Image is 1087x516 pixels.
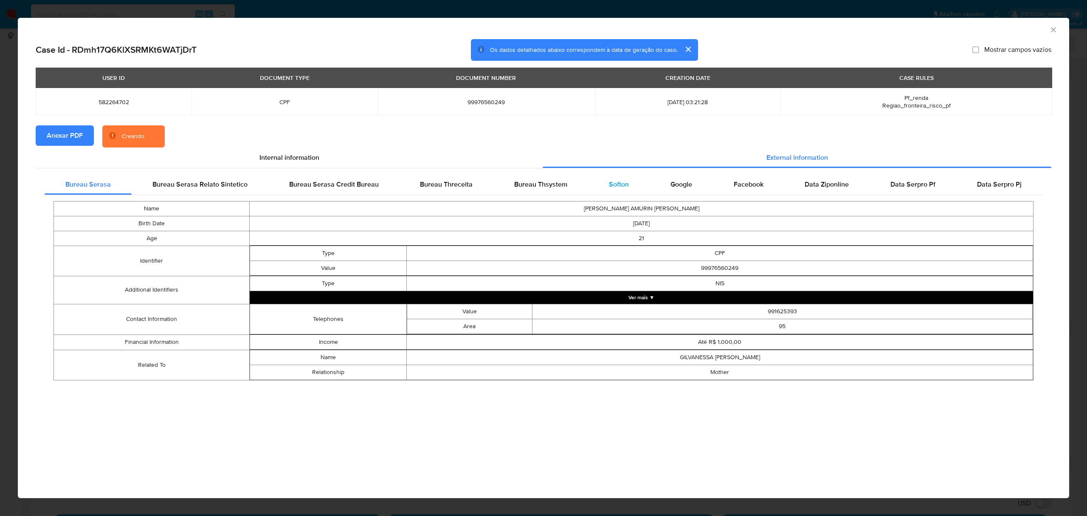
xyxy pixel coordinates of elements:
td: 99976560249 [407,261,1033,275]
span: Data Serpro Pj [977,179,1022,189]
td: Até R$ 1.000,00 [407,335,1033,349]
div: Detailed external info [45,174,1042,195]
span: Facebook [734,179,763,189]
div: closure-recommendation-modal [18,18,1069,498]
span: Data Serpro Pf [890,179,935,189]
span: 99976560249 [388,98,584,106]
span: Softon [609,179,629,189]
span: Os dados detalhados abaixo correspondem à data de geração do caso. [490,45,678,54]
span: Pf_renda [904,94,928,102]
td: CPF [407,246,1033,261]
button: Anexar PDF [36,125,94,146]
span: Bureau Serasa Relato Sintetico [152,179,248,189]
span: [DATE] 03:21:28 [605,98,771,106]
td: 991625393 [532,304,1032,319]
span: Bureau Serasa Credit Bureau [289,179,379,189]
div: CREATION DATE [660,71,715,85]
td: Financial Information [54,335,250,350]
span: Regiao_fronteira_risco_pf [882,101,951,110]
button: cerrar [678,39,698,60]
button: Fechar a janela [1049,26,1057,33]
td: Name [54,201,250,216]
span: Bureau Thsystem [514,179,567,189]
td: Birth Date [54,216,250,231]
button: Expand array [250,291,1033,304]
span: External information [766,153,828,162]
span: Google [670,179,692,189]
td: Type [250,276,407,291]
td: Telephones [250,304,407,334]
span: Bureau Serasa [65,179,111,189]
div: Detailed info [36,147,1051,168]
span: Internal information [259,153,319,162]
td: Relationship [250,365,407,380]
td: Area [407,319,532,334]
td: 95 [532,319,1032,334]
td: Contact Information [54,304,250,335]
div: CASE RULES [894,71,939,85]
td: Age [54,231,250,246]
td: Identifier [54,246,250,276]
td: Type [250,246,407,261]
div: DOCUMENT NUMBER [451,71,521,85]
span: Data Ziponline [805,179,849,189]
span: CPF [202,98,367,106]
td: NIS [407,276,1033,291]
td: Additional Identifiers [54,276,250,304]
h2: Case Id - RDmh17Q6KlXSRMKt6WATjDrT [36,44,197,55]
td: GILVANESSA [PERSON_NAME] [407,350,1033,365]
td: Name [250,350,407,365]
div: USER ID [97,71,130,85]
input: Mostrar campos vazios [972,46,979,53]
span: 582264702 [46,98,181,106]
td: Related To [54,350,250,380]
td: Mother [407,365,1033,380]
span: Bureau Threceita [420,179,473,189]
td: [PERSON_NAME] AMURIN [PERSON_NAME] [250,201,1033,216]
span: Anexar PDF [47,126,83,145]
div: Creando [122,132,144,141]
td: Income [250,335,407,349]
td: Value [250,261,407,275]
td: 21 [250,231,1033,246]
span: Mostrar campos vazios [984,45,1051,54]
div: DOCUMENT TYPE [255,71,315,85]
td: Value [407,304,532,319]
td: [DATE] [250,216,1033,231]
